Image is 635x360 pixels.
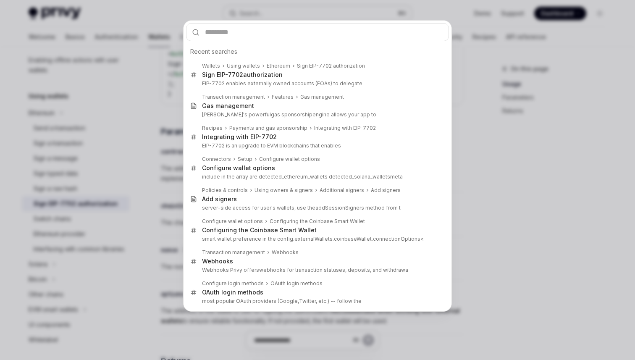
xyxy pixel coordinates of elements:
[202,111,431,118] p: [PERSON_NAME]'s powerful engine allows your app to
[272,249,296,255] b: Webhook
[228,71,243,78] b: 7702
[202,173,431,180] p: include in the array are: meta
[202,80,431,87] p: EIP-7702 enables externally owned accounts (EOAs) to delegate
[262,133,277,140] b: 7702
[259,173,390,180] b: detected_ethereum_wallets detected_solana_wallets
[270,280,323,287] div: OAuth login methods
[202,63,220,69] div: Wallets
[255,187,313,194] div: Using owners & signers
[202,280,264,287] div: Configure login methods
[202,102,254,110] div: Gas management
[202,142,431,149] p: EIP-7702 is an upgrade to EVM blockchains that enables
[202,258,233,265] div: s
[229,125,307,131] div: Payments and gas sponsorship
[297,63,365,69] div: Sign EIP-7702 authorization
[202,226,317,234] div: Configuring the Coinbase Smart Wallet
[320,187,364,194] div: Additional signers
[267,63,290,69] div: Ethereum
[202,94,265,100] div: Transaction management
[202,187,248,194] div: Policies & controls
[190,47,237,56] span: Recent searches
[315,205,361,211] b: addSessionSigner
[238,156,252,163] div: Setup
[202,125,223,131] div: Recipes
[270,218,365,225] div: Configuring the Coinbase Smart Wallet
[259,267,283,273] b: webhook
[300,94,344,100] div: Gas management
[373,236,424,242] mark: <
[314,125,376,131] div: Integrating with EIP-7702
[202,156,231,163] div: Connectors
[271,111,312,118] b: gas sponsorship
[202,298,431,305] p: most popular OAuth providers (Google, , etc.) -- follow the
[202,164,275,172] div: Configure wallet options
[202,267,431,273] p: Webhooks Privy offers s for transaction statuses, deposits, and withdrawa
[202,195,237,203] div: Add signers
[202,258,230,265] b: Webhook
[202,133,277,141] div: Integrating with EIP-
[202,205,431,211] p: server-side access for user's wallets, use the s method from t
[202,249,265,256] div: Transaction management
[202,71,283,79] div: Sign EIP- authorization
[259,156,320,163] div: Configure wallet options
[371,187,401,194] div: Add signers
[202,289,263,296] div: OAuth login methods
[299,298,316,304] b: Twitter
[202,218,263,225] div: Configure wallet options
[373,236,420,242] b: connectionOptions
[272,249,299,256] div: s
[227,63,260,69] div: Using wallets
[202,236,431,242] p: smart wallet preference in the config.externalWallets.coinbaseWallet.
[272,94,294,100] div: Features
